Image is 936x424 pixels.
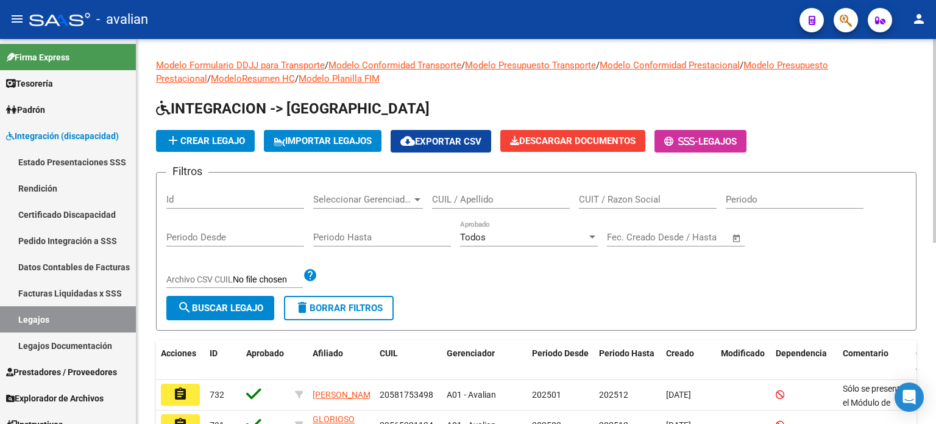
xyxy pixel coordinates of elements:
button: -Legajos [654,130,746,153]
mat-icon: cloud_download [400,134,415,148]
span: Todos [460,232,486,243]
span: - avalian [96,6,148,33]
datatable-header-cell: Acciones [156,340,205,381]
button: Crear Legajo [156,130,255,152]
a: ModeloResumen HC [211,73,295,84]
mat-icon: add [166,133,180,148]
span: [PERSON_NAME] [313,390,378,400]
span: [DATE] [666,390,691,400]
datatable-header-cell: Creado [661,340,716,381]
span: Acciones [161,348,196,358]
mat-icon: help [303,268,317,282]
span: Legajos [698,136,737,147]
span: Creado [666,348,694,358]
a: Modelo Presupuesto Transporte [465,60,596,71]
mat-icon: search [177,300,192,315]
datatable-header-cell: Periodo Hasta [594,340,661,381]
datatable-header-cell: ID [205,340,241,381]
button: Open calendar [730,231,744,245]
datatable-header-cell: Gerenciador [442,340,527,381]
datatable-header-cell: Afiliado [308,340,375,381]
span: Descargar Documentos [510,135,636,146]
div: Open Intercom Messenger [895,383,924,412]
span: Gerenciador [447,348,495,358]
span: INTEGRACION -> [GEOGRAPHIC_DATA] [156,100,430,117]
span: Padrón [6,103,45,117]
span: Periodo Hasta [599,348,654,358]
span: Prestadores / Proveedores [6,365,117,379]
input: Start date [607,232,647,243]
datatable-header-cell: Aprobado [241,340,290,381]
mat-icon: menu [10,12,24,26]
span: 202501 [532,390,561,400]
datatable-header-cell: Periodo Desde [527,340,594,381]
button: Exportar CSV [391,130,491,153]
button: IMPORTAR LEGAJOS [264,130,381,152]
span: Integración (discapacidad) [6,129,119,143]
button: Buscar Legajo [166,296,274,320]
span: 732 [210,390,224,400]
span: Aprobado [246,348,284,358]
input: Archivo CSV CUIL [233,275,303,286]
datatable-header-cell: Comentario [838,340,911,381]
h3: Filtros [166,163,208,180]
mat-icon: assignment [173,387,188,401]
a: Modelo Conformidad Transporte [328,60,461,71]
span: Crear Legajo [166,135,245,146]
span: Explorador de Archivos [6,392,104,405]
span: Comentario [843,348,888,358]
a: Modelo Formulario DDJJ para Transporte [156,60,325,71]
input: End date [658,232,717,243]
span: ID [210,348,218,358]
span: Periodo Desde [532,348,589,358]
mat-icon: delete [295,300,310,315]
span: Seleccionar Gerenciador [313,194,412,205]
span: Dependencia [776,348,827,358]
span: Afiliado [313,348,343,358]
span: IMPORTAR LEGAJOS [274,135,372,146]
a: Modelo Planilla FIM [299,73,380,84]
mat-icon: person [912,12,926,26]
button: Borrar Filtros [284,296,394,320]
span: Firma Express [6,51,69,64]
datatable-header-cell: Modificado [716,340,771,381]
span: A01 - Avalian [447,390,496,400]
button: Descargar Documentos [500,130,645,152]
span: 202512 [599,390,628,400]
span: CUIL [380,348,398,358]
span: - [664,136,698,147]
span: Tesorería [6,77,53,90]
span: Borrar Filtros [295,303,383,314]
span: Buscar Legajo [177,303,263,314]
span: Archivo CSV CUIL [166,275,233,284]
datatable-header-cell: Dependencia [771,340,838,381]
span: 20581753498 [380,390,433,400]
datatable-header-cell: CUIL [375,340,442,381]
span: Exportar CSV [400,136,481,147]
span: Modificado [721,348,765,358]
a: Modelo Conformidad Prestacional [600,60,740,71]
